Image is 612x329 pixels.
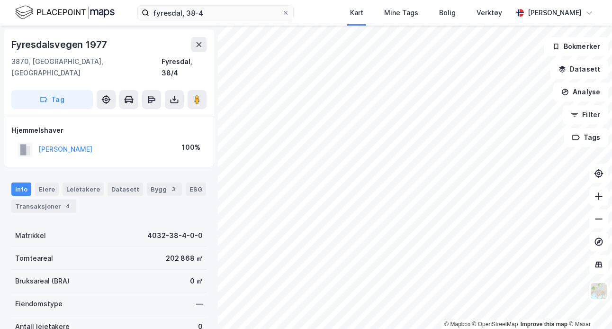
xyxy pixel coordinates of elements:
div: Kart [350,7,363,18]
div: 202 868 ㎡ [166,253,203,264]
div: Datasett [108,183,143,196]
div: Bruksareal (BRA) [15,275,70,287]
iframe: Chat Widget [565,283,612,329]
div: 100% [182,142,200,153]
button: Filter [563,105,608,124]
button: Tags [564,128,608,147]
div: 4 [63,201,72,211]
div: Hjemmelshaver [12,125,206,136]
div: [PERSON_NAME] [528,7,582,18]
div: Verktøy [477,7,502,18]
div: Tomteareal [15,253,53,264]
img: logo.f888ab2527a4732fd821a326f86c7f29.svg [15,4,115,21]
input: Søk på adresse, matrikkel, gårdeiere, leietakere eller personer [149,6,282,20]
div: 0 ㎡ [190,275,203,287]
img: Z [590,282,608,300]
div: Eiendomstype [15,298,63,310]
a: Improve this map [521,321,567,328]
div: Fyresdal, 38/4 [162,56,207,79]
div: Eiere [35,183,59,196]
div: 4032-38-4-0-0 [147,230,203,241]
a: Mapbox [444,321,470,328]
button: Tag [11,90,93,109]
a: OpenStreetMap [472,321,518,328]
div: Bolig [439,7,456,18]
div: Bygg [147,183,182,196]
div: — [196,298,203,310]
div: Fyresdalsvegen 1977 [11,37,109,52]
button: Datasett [550,60,608,79]
button: Analyse [553,82,608,101]
div: 3 [169,184,178,194]
div: Transaksjoner [11,200,76,213]
div: Info [11,183,31,196]
div: Mine Tags [384,7,418,18]
div: Matrikkel [15,230,46,241]
button: Bokmerker [544,37,608,56]
div: 3870, [GEOGRAPHIC_DATA], [GEOGRAPHIC_DATA] [11,56,162,79]
div: Leietakere [63,183,104,196]
div: ESG [186,183,206,196]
